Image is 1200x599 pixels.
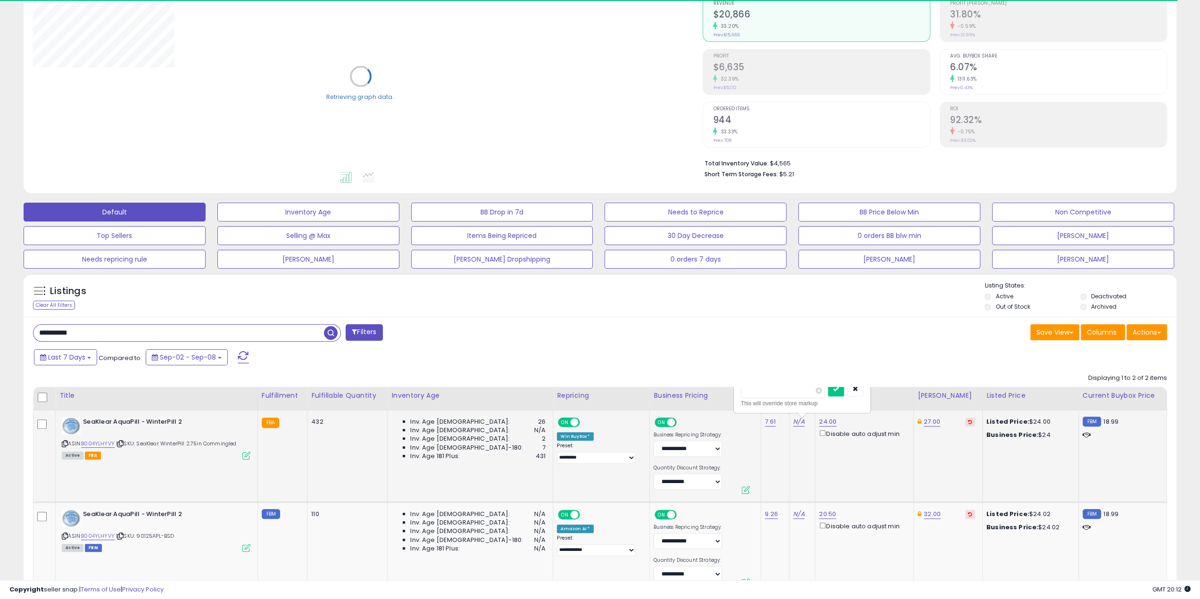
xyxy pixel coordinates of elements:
div: Title [59,391,253,401]
span: Inv. Age [DEMOGRAPHIC_DATA]: [410,510,510,518]
b: Listed Price: [986,509,1029,518]
div: ASIN: [62,510,250,551]
b: SeaKlear AquaPill - WinterPill 2 [83,510,198,521]
span: Sep-02 - Sep-08 [160,353,216,362]
p: Listing States: [985,281,1176,290]
button: BB Price Below Min [798,203,980,222]
span: Inv. Age [DEMOGRAPHIC_DATA]: [410,518,510,527]
a: N/A [793,417,804,427]
div: Fulfillable Quantity [311,391,383,401]
div: 110 [311,510,380,518]
span: $5.21 [779,170,794,179]
label: Archived [1091,303,1117,311]
h2: $20,866 [713,9,929,22]
div: Fulfillment [262,391,304,401]
span: 2 [542,435,546,443]
div: Clear All Filters [33,301,75,310]
span: FBM [85,544,102,552]
button: [PERSON_NAME] [798,250,980,269]
label: Quantity Discount Strategy: [654,465,722,471]
span: OFF [579,418,594,427]
small: FBA [262,418,279,428]
span: 7 [542,443,546,452]
span: All listings currently available for purchase on Amazon [62,451,83,460]
label: Active [995,292,1013,300]
span: N/A [534,518,546,527]
div: $24.02 [986,510,1071,518]
span: 18.99 [1103,509,1118,518]
b: SeaKlear AquaPill - WinterPill 2 [83,418,198,429]
div: Repricing [557,391,646,401]
span: FBA [85,451,101,460]
div: Listed Price [986,391,1075,401]
small: Prev: $5,012 [713,85,736,90]
span: OFF [579,511,594,519]
span: 2025-09-16 20:12 GMT [1152,585,1191,594]
label: Quantity Discount Strategy: [654,557,722,564]
button: Default [24,203,206,222]
span: Revenue [713,1,929,6]
h2: 31.80% [950,9,1167,22]
label: Deactivated [1091,292,1126,300]
button: [PERSON_NAME] Dropshipping [411,250,593,269]
span: Profit [713,54,929,59]
span: Inv. Age 181 Plus: [410,544,460,553]
span: Avg. Buybox Share [950,54,1167,59]
button: 0 orders BB blw min [798,226,980,245]
button: Top Sellers [24,226,206,245]
span: N/A [534,426,546,435]
label: Business Repricing Strategy: [654,432,722,438]
a: B004YLHYVY [81,440,115,448]
img: 41aapKGb1GL._SL40_.jpg [62,418,81,435]
div: Inventory Age [391,391,549,401]
strong: Copyright [9,585,44,594]
small: Prev: 708 [713,138,731,143]
span: N/A [534,510,546,518]
span: Last 7 Days [48,353,85,362]
div: This will override store markup [741,399,863,408]
div: seller snap | | [9,585,164,594]
small: FBM [262,509,280,519]
a: 9.26 [765,509,778,519]
span: Inv. Age [DEMOGRAPHIC_DATA]: [410,527,510,535]
span: N/A [534,527,546,535]
small: -0.75% [954,128,975,135]
a: 7.61 [765,417,776,427]
small: 32.39% [717,75,738,82]
b: Short Term Storage Fees: [704,170,778,178]
button: [PERSON_NAME] [992,226,1174,245]
span: Inv. Age [DEMOGRAPHIC_DATA]-180: [410,443,523,452]
h2: 944 [713,115,929,127]
button: Items Being Repriced [411,226,593,245]
small: FBM [1083,509,1101,519]
button: Needs to Reprice [604,203,786,222]
div: ASIN: [62,418,250,459]
div: Displaying 1 to 2 of 2 items [1088,374,1167,383]
div: Amazon AI * [557,525,594,533]
a: 32.00 [924,509,941,519]
div: 432 [311,418,380,426]
span: ON [655,511,667,519]
button: Columns [1081,324,1125,340]
button: 30 Day Decrease [604,226,786,245]
small: Prev: $15,666 [713,32,739,38]
a: 24.00 [819,417,836,427]
span: 431 [536,452,546,460]
span: | SKU: 90125APL-BSD [116,532,174,540]
small: Prev: 0.43% [950,85,973,90]
span: ON [655,418,667,427]
div: Disable auto adjust min [819,521,906,531]
small: 33.33% [717,128,737,135]
div: $24.00 [986,418,1071,426]
span: Inv. Age [DEMOGRAPHIC_DATA]: [410,435,510,443]
a: Privacy Policy [122,585,164,594]
span: 18.99 [1103,417,1118,426]
span: OFF [675,511,690,519]
span: Ordered Items [713,107,929,112]
div: [PERSON_NAME] [918,391,978,401]
small: -0.59% [954,23,976,30]
b: Business Price: [986,430,1038,439]
li: $4,565 [704,157,1160,168]
span: N/A [534,544,546,553]
button: Selling @ Max [217,226,399,245]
